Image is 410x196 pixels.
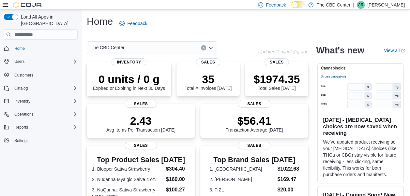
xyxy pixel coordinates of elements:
[323,117,398,136] h3: [DATE] - [MEDICAL_DATA] choices are now saved when receiving
[323,139,398,178] p: We've updated product receiving so your [MEDICAL_DATA] choices (like THCa or CBG) stay visible fo...
[12,137,31,145] a: Settings
[1,70,80,79] button: Customers
[14,138,28,143] span: Settings
[125,100,157,108] span: Sales
[92,156,190,164] h3: Top Product Sales [DATE]
[209,156,299,164] h3: Top Brand Sales [DATE]
[18,14,78,27] span: Load All Apps in [GEOGRAPHIC_DATA]
[14,59,24,64] span: Users
[238,100,270,108] span: Sales
[1,57,80,66] button: Users
[384,48,405,53] a: View allExternal link
[266,2,286,8] span: Feedback
[1,97,80,106] button: Inventory
[4,41,78,162] nav: Complex example
[166,175,190,183] dd: $160.00
[185,73,232,91] div: Total # Invoices [DATE]
[209,176,275,183] dt: 2. [PERSON_NAME]
[166,165,190,173] dd: $304.40
[91,44,124,51] span: The CBD Center
[12,71,78,79] span: Customers
[14,125,28,130] span: Reports
[1,110,80,119] button: Operations
[226,114,283,127] p: $56.41
[112,58,146,66] span: Inventory
[12,71,36,79] a: Customers
[277,186,299,194] dd: $20.00
[12,45,27,52] a: Home
[12,97,33,105] button: Inventory
[277,175,299,183] dd: $169.47
[1,44,80,53] button: Home
[353,1,354,9] p: |
[316,45,364,56] h2: What's new
[12,136,78,145] span: Settings
[317,1,350,9] p: The CBD Center
[185,73,232,86] p: 35
[117,17,150,30] a: Feedback
[1,123,80,132] button: Reports
[12,123,31,131] button: Reports
[92,176,163,183] dt: 2. Nuqanna Myalgic Salve 4 oz.
[253,73,300,91] div: Total Sales [DATE]
[196,58,220,66] span: Sales
[12,44,78,52] span: Home
[201,45,206,50] button: Clear input
[14,99,30,104] span: Inventory
[106,114,175,133] div: Avg Items Per Transaction [DATE]
[125,142,157,149] span: Sales
[12,84,30,92] button: Catalog
[93,73,165,86] p: 0 units / 0 g
[1,136,80,145] button: Settings
[92,166,163,172] dt: 1. Blooper Sativa Strawberry
[12,97,78,105] span: Inventory
[87,15,113,28] h1: Home
[401,49,405,53] svg: External link
[93,73,165,91] div: Expired or Expiring in Next 30 Days
[357,1,365,9] div: Anna Royer
[14,73,33,78] span: Customers
[209,187,275,193] dt: 3. FIZL
[12,84,78,92] span: Catalog
[14,86,28,91] span: Catalog
[14,112,34,117] span: Operations
[277,165,299,173] dd: $1022.68
[291,1,305,8] input: Dark Mode
[127,20,147,27] span: Feedback
[208,45,213,50] button: Open list of options
[12,58,27,65] button: Users
[367,1,405,9] p: [PERSON_NAME]
[12,110,78,118] span: Operations
[12,58,78,65] span: Users
[13,2,42,8] img: Cova
[12,110,36,118] button: Operations
[253,73,300,86] p: $1974.35
[358,1,364,9] span: AR
[226,114,283,133] div: Transaction Average [DATE]
[258,49,308,54] p: Updated 1 minute(s) ago
[1,84,80,93] button: Catalog
[265,58,289,66] span: Sales
[12,123,78,131] span: Reports
[106,114,175,127] p: 2.43
[14,46,25,51] span: Home
[166,186,190,194] dd: $100.27
[238,142,270,149] span: Sales
[209,166,275,172] dt: 1. [GEOGRAPHIC_DATA]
